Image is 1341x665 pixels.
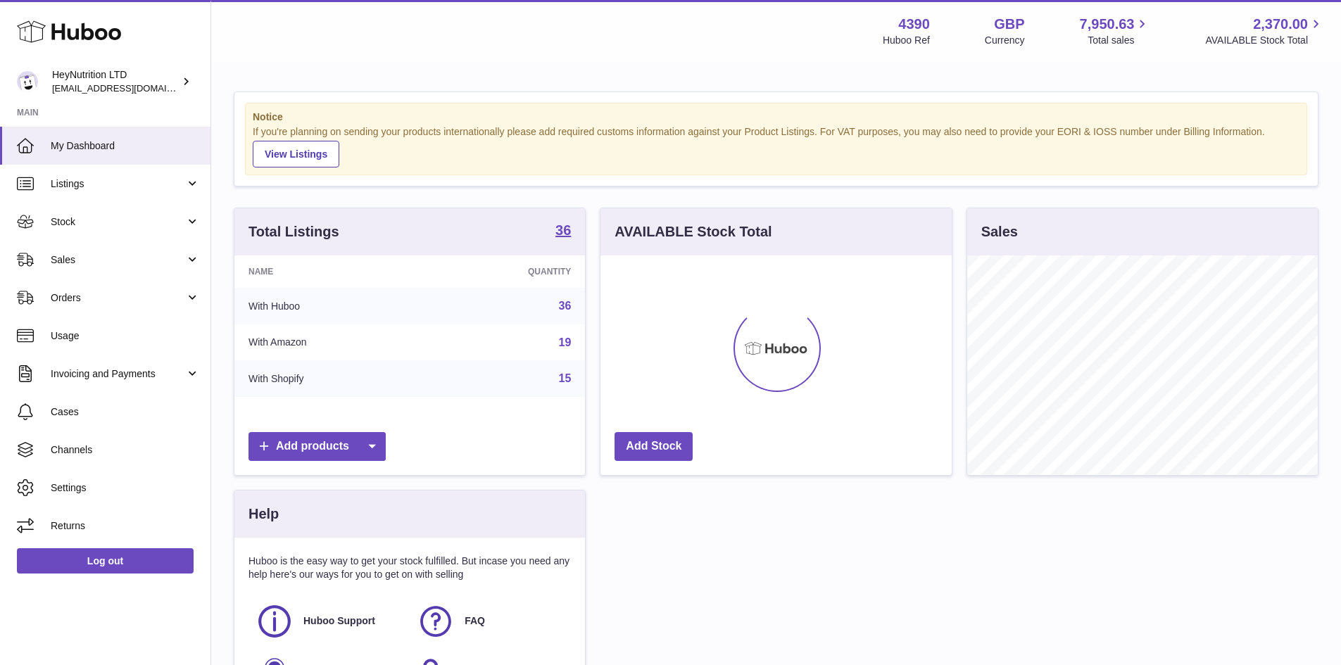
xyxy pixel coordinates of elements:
span: Returns [51,519,200,533]
a: 19 [559,336,572,348]
span: 7,950.63 [1080,15,1135,34]
strong: GBP [994,15,1024,34]
span: Cases [51,405,200,419]
span: AVAILABLE Stock Total [1205,34,1324,47]
h3: Sales [981,222,1018,241]
strong: 36 [555,223,571,237]
span: Orders [51,291,185,305]
span: Huboo Support [303,614,375,628]
div: Huboo Ref [883,34,930,47]
span: Sales [51,253,185,267]
a: 2,370.00 AVAILABLE Stock Total [1205,15,1324,47]
strong: Notice [253,110,1299,124]
div: HeyNutrition LTD [52,68,179,95]
span: My Dashboard [51,139,200,153]
th: Quantity [427,255,586,288]
h3: AVAILABLE Stock Total [615,222,772,241]
span: Invoicing and Payments [51,367,185,381]
span: FAQ [465,614,485,628]
span: Settings [51,481,200,495]
a: View Listings [253,141,339,167]
th: Name [234,255,427,288]
a: Log out [17,548,194,574]
a: FAQ [417,602,564,640]
td: With Amazon [234,324,427,361]
a: Add Stock [615,432,693,461]
a: Add products [248,432,386,461]
span: Total sales [1088,34,1150,47]
span: 2,370.00 [1253,15,1308,34]
span: Usage [51,329,200,343]
a: Huboo Support [256,602,403,640]
span: Stock [51,215,185,229]
img: info@heynutrition.com [17,71,38,92]
td: With Huboo [234,288,427,324]
h3: Help [248,505,279,524]
div: Currency [985,34,1025,47]
h3: Total Listings [248,222,339,241]
a: 36 [555,223,571,240]
p: Huboo is the easy way to get your stock fulfilled. But incase you need any help here's our ways f... [248,555,571,581]
strong: 4390 [898,15,930,34]
span: Listings [51,177,185,191]
a: 15 [559,372,572,384]
span: Channels [51,443,200,457]
div: If you're planning on sending your products internationally please add required customs informati... [253,125,1299,167]
a: 36 [559,300,572,312]
td: With Shopify [234,360,427,397]
a: 7,950.63 Total sales [1080,15,1151,47]
span: [EMAIL_ADDRESS][DOMAIN_NAME] [52,82,207,94]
